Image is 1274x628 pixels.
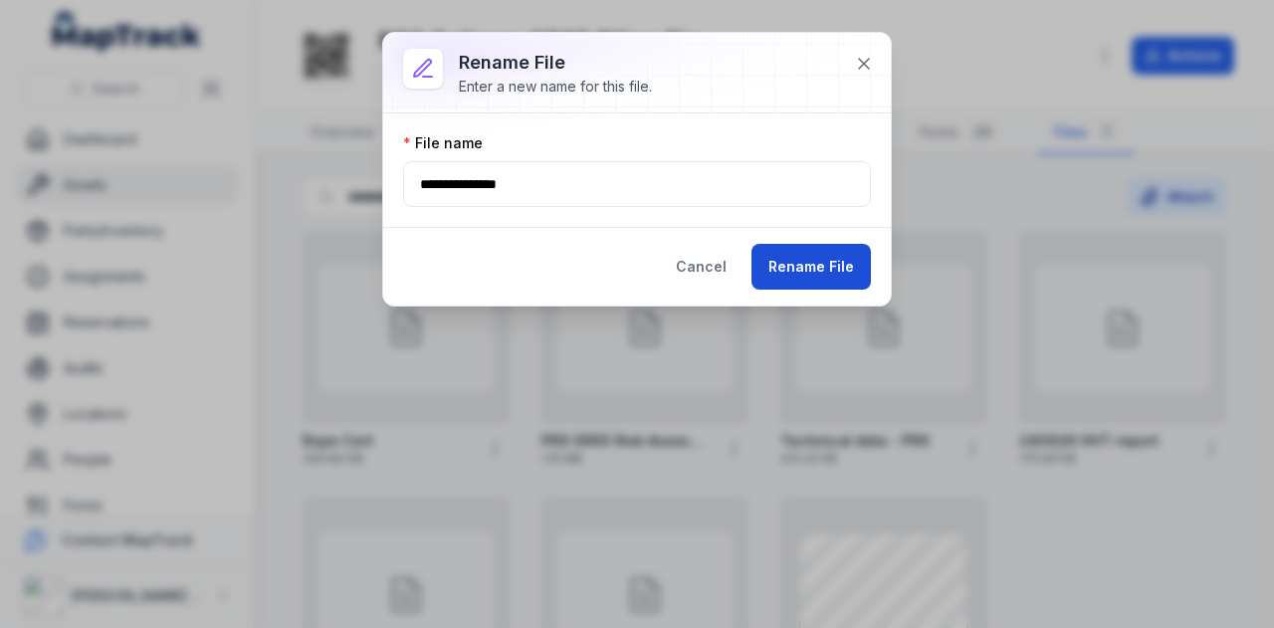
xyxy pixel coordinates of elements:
[403,161,871,207] input: :r7:-form-item-label
[403,133,483,153] label: File name
[459,77,652,97] div: Enter a new name for this file.
[659,244,743,290] button: Cancel
[459,49,652,77] h3: Rename file
[751,244,871,290] button: Rename File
